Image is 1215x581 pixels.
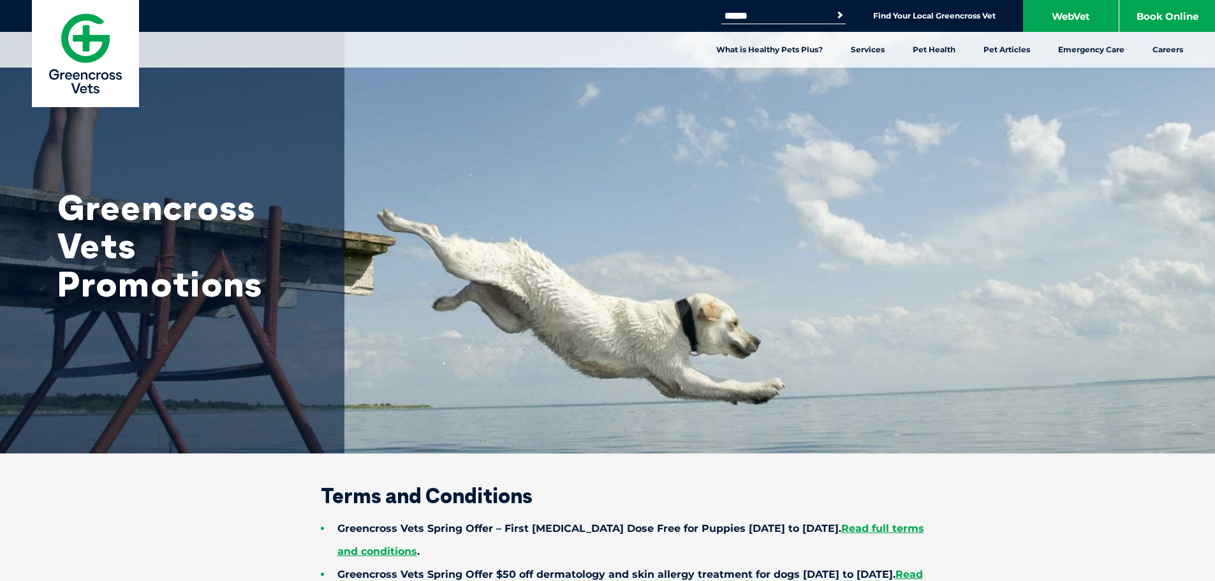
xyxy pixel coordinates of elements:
strong: Greencross Vets Spring Offer – First [MEDICAL_DATA] Dose Free for Puppies [DATE] to [DATE]. . [337,522,924,557]
h2: Terms and Conditions [276,485,939,506]
a: Pet Articles [969,32,1044,68]
a: Careers [1138,32,1197,68]
a: Emergency Care [1044,32,1138,68]
a: Read full terms and conditions [337,522,924,557]
a: What is Healthy Pets Plus? [702,32,837,68]
a: Pet Health [899,32,969,68]
h1: Greencross Vets Promotions [57,188,313,303]
a: Services [837,32,899,68]
a: Find Your Local Greencross Vet [873,11,996,21]
button: Search [834,9,846,22]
